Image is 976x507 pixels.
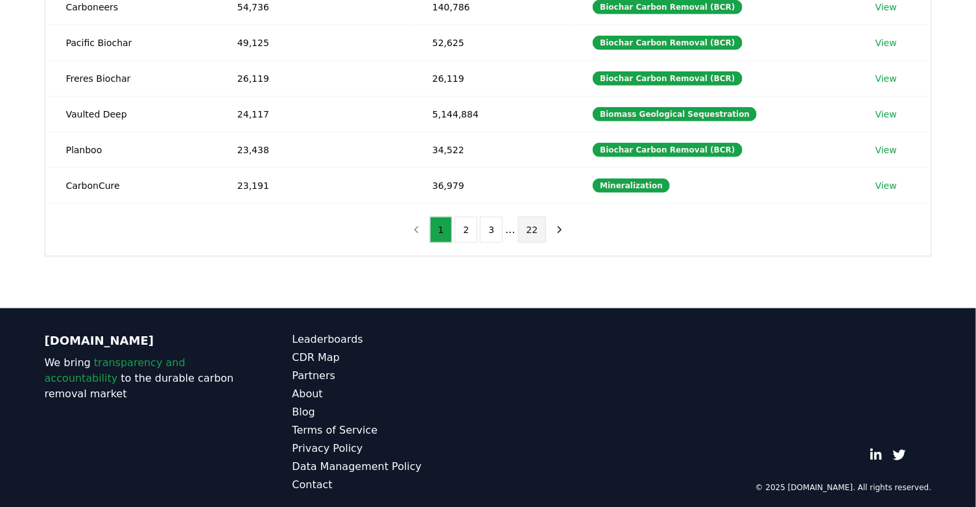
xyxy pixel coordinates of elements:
p: © 2025 [DOMAIN_NAME]. All rights reserved. [756,482,932,493]
div: Biomass Geological Sequestration [593,107,757,121]
a: Blog [292,404,488,420]
a: Partners [292,368,488,384]
td: Pacific Biochar [45,25,217,60]
div: Mineralization [593,179,670,193]
a: View [875,179,897,192]
a: Leaderboards [292,332,488,347]
div: Biochar Carbon Removal (BCR) [593,36,742,50]
a: Contact [292,477,488,493]
td: 26,119 [217,60,412,96]
p: [DOMAIN_NAME] [45,332,241,350]
a: Terms of Service [292,423,488,438]
button: 3 [480,217,503,243]
a: View [875,143,897,156]
a: CDR Map [292,350,488,365]
a: Privacy Policy [292,441,488,456]
td: Vaulted Deep [45,96,217,132]
span: transparency and accountability [45,356,185,384]
td: CarbonCure [45,167,217,203]
td: 34,522 [412,132,573,167]
button: 1 [430,217,453,243]
td: 23,191 [217,167,412,203]
button: 22 [518,217,547,243]
a: View [875,72,897,85]
td: 5,144,884 [412,96,573,132]
td: 36,979 [412,167,573,203]
button: 2 [455,217,477,243]
td: 26,119 [412,60,573,96]
a: Twitter [893,449,906,462]
td: 24,117 [217,96,412,132]
p: We bring to the durable carbon removal market [45,355,241,402]
a: View [875,36,897,49]
a: View [875,1,897,14]
td: Freres Biochar [45,60,217,96]
div: Biochar Carbon Removal (BCR) [593,143,742,157]
td: Planboo [45,132,217,167]
a: View [875,108,897,121]
div: Biochar Carbon Removal (BCR) [593,71,742,86]
td: 49,125 [217,25,412,60]
a: LinkedIn [870,449,883,462]
button: next page [549,217,571,243]
li: ... [505,222,515,238]
a: About [292,386,488,402]
td: 52,625 [412,25,573,60]
td: 23,438 [217,132,412,167]
a: Data Management Policy [292,459,488,475]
